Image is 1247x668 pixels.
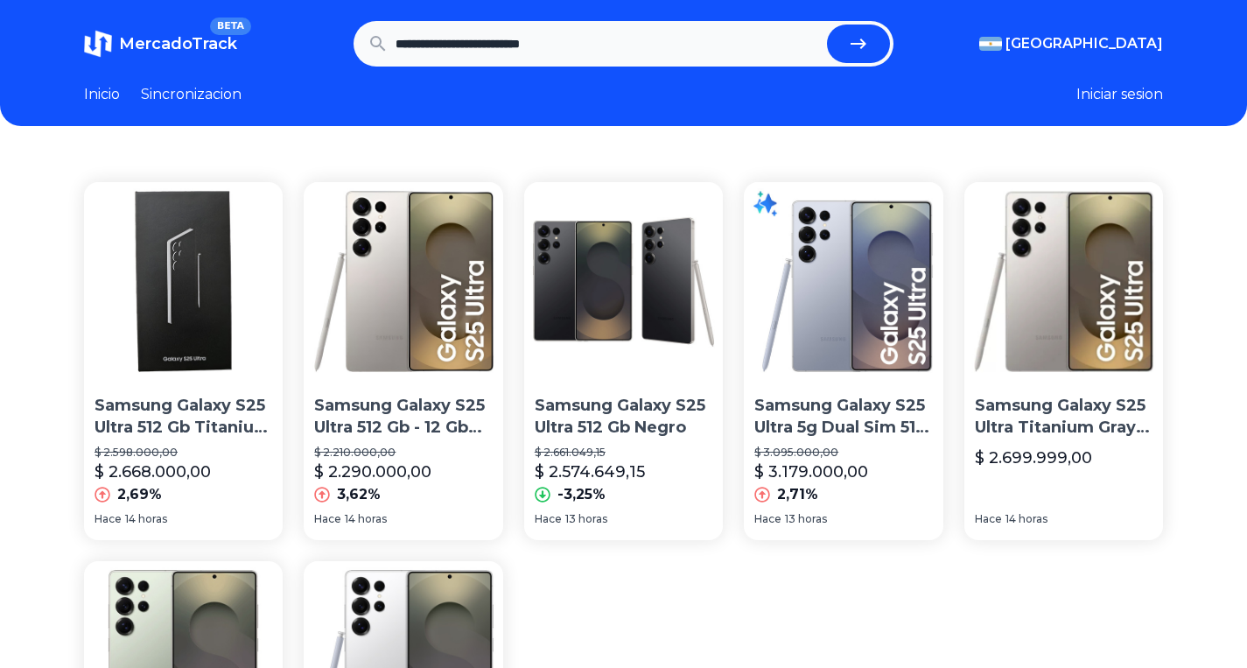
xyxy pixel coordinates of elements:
[84,182,283,540] a: Samsung Galaxy S25 Ultra 512 Gb Titanium BlackSamsung Galaxy S25 Ultra 512 Gb Titanium Black$ 2.5...
[119,34,237,53] span: MercadoTrack
[754,395,932,439] p: Samsung Galaxy S25 Ultra 5g Dual Sim 512 Gb Plata 12 Gb Ram
[975,512,1002,526] span: Hace
[84,30,112,58] img: MercadoTrack
[95,395,272,439] p: Samsung Galaxy S25 Ultra 512 Gb Titanium Black
[117,484,162,505] p: 2,69%
[777,484,818,505] p: 2,71%
[314,460,431,484] p: $ 2.290.000,00
[964,182,1163,540] a: Samsung Galaxy S25 Ultra Titanium Gray 512 GbSamsung Galaxy S25 Ultra Titanium Gray 512 Gb$ 2.699...
[754,512,781,526] span: Hace
[84,84,120,105] a: Inicio
[754,446,932,460] p: $ 3.095.000,00
[210,18,251,35] span: BETA
[314,512,341,526] span: Hace
[314,395,492,439] p: Samsung Galaxy S25 Ultra 512 Gb - 12 Gb Ram - (nuevo)
[979,37,1002,51] img: Argentina
[84,30,237,58] a: MercadoTrackBETA
[95,460,211,484] p: $ 2.668.000,00
[744,182,942,540] a: Samsung Galaxy S25 Ultra 5g Dual Sim 512 Gb Plata 12 Gb RamSamsung Galaxy S25 Ultra 5g Dual Sim 5...
[304,182,502,540] a: Samsung Galaxy S25 Ultra 512 Gb - 12 Gb Ram - (nuevo)Samsung Galaxy S25 Ultra 512 Gb - 12 Gb Ram ...
[314,446,492,460] p: $ 2.210.000,00
[754,460,868,484] p: $ 3.179.000,00
[535,446,712,460] p: $ 2.661.049,15
[979,33,1163,54] button: [GEOGRAPHIC_DATA]
[1005,33,1163,54] span: [GEOGRAPHIC_DATA]
[125,512,167,526] span: 14 horas
[84,182,283,381] img: Samsung Galaxy S25 Ultra 512 Gb Titanium Black
[141,84,242,105] a: Sincronizacion
[744,182,942,381] img: Samsung Galaxy S25 Ultra 5g Dual Sim 512 Gb Plata 12 Gb Ram
[304,182,502,381] img: Samsung Galaxy S25 Ultra 512 Gb - 12 Gb Ram - (nuevo)
[95,512,122,526] span: Hace
[1076,84,1163,105] button: Iniciar sesion
[975,395,1152,439] p: Samsung Galaxy S25 Ultra Titanium Gray 512 Gb
[535,395,712,439] p: Samsung Galaxy S25 Ultra 512 Gb Negro
[524,182,723,540] a: Samsung Galaxy S25 Ultra 512 Gb NegroSamsung Galaxy S25 Ultra 512 Gb Negro$ 2.661.049,15$ 2.574.6...
[975,446,1092,470] p: $ 2.699.999,00
[964,182,1163,381] img: Samsung Galaxy S25 Ultra Titanium Gray 512 Gb
[565,512,607,526] span: 13 horas
[524,182,723,381] img: Samsung Galaxy S25 Ultra 512 Gb Negro
[95,446,272,460] p: $ 2.598.000,00
[535,460,645,484] p: $ 2.574.649,15
[345,512,387,526] span: 14 horas
[557,484,606,505] p: -3,25%
[785,512,827,526] span: 13 horas
[1005,512,1047,526] span: 14 horas
[535,512,562,526] span: Hace
[337,484,381,505] p: 3,62%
